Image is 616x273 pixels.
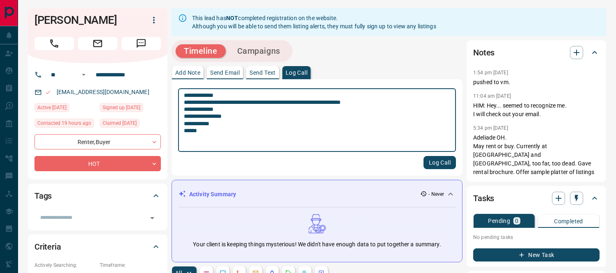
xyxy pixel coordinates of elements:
[473,192,494,205] h2: Tasks
[34,37,74,50] span: Call
[473,78,600,87] p: pushed to vm.
[473,93,511,99] p: 11:04 am [DATE]
[473,70,508,76] p: 1:54 pm [DATE]
[34,119,96,130] div: Wed Aug 13 2025
[473,231,600,243] p: No pending tasks
[424,156,456,169] button: Log Call
[473,133,600,177] p: Adeliade OH. May rent or buy. Currently at [GEOGRAPHIC_DATA] and [GEOGRAPHIC_DATA], too far, too ...
[250,70,276,76] p: Send Text
[229,44,289,58] button: Campaigns
[37,119,91,127] span: Contacted 19 hours ago
[100,262,161,269] p: Timeframe:
[34,262,96,269] p: Actively Searching:
[103,103,140,112] span: Signed up [DATE]
[473,248,600,262] button: New Task
[37,103,66,112] span: Active [DATE]
[473,188,600,208] div: Tasks
[78,37,117,50] span: Email
[175,70,200,76] p: Add Note
[428,190,444,198] p: - Never
[100,119,161,130] div: Sat Aug 02 2025
[473,43,600,62] div: Notes
[147,212,158,224] button: Open
[554,218,583,224] p: Completed
[192,11,436,34] div: This lead has completed registration on the website. Although you will be able to send them listi...
[210,70,240,76] p: Send Email
[34,189,52,202] h2: Tags
[286,70,307,76] p: Log Call
[176,44,226,58] button: Timeline
[193,240,441,249] p: Your client is keeping things mysterious! We didn't have enough data to put together a summary.
[226,15,238,21] strong: NOT
[34,14,135,27] h1: [PERSON_NAME]
[34,186,161,206] div: Tags
[189,190,236,199] p: Activity Summary
[34,156,161,171] div: HOT
[45,89,51,95] svg: Email Valid
[100,103,161,115] div: Sat Aug 02 2025
[57,89,149,95] a: [EMAIL_ADDRESS][DOMAIN_NAME]
[79,70,89,80] button: Open
[473,46,495,59] h2: Notes
[488,218,511,224] p: Pending
[179,187,456,202] div: Activity Summary- Never
[34,237,161,257] div: Criteria
[34,103,96,115] div: Sat Aug 02 2025
[34,134,161,149] div: Renter , Buyer
[103,119,137,127] span: Claimed [DATE]
[473,125,508,131] p: 5:34 pm [DATE]
[121,37,161,50] span: Message
[34,240,61,253] h2: Criteria
[473,101,600,119] p: HIM: Hey... seemed to recognize me. I will check out your email.
[515,218,518,224] p: 0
